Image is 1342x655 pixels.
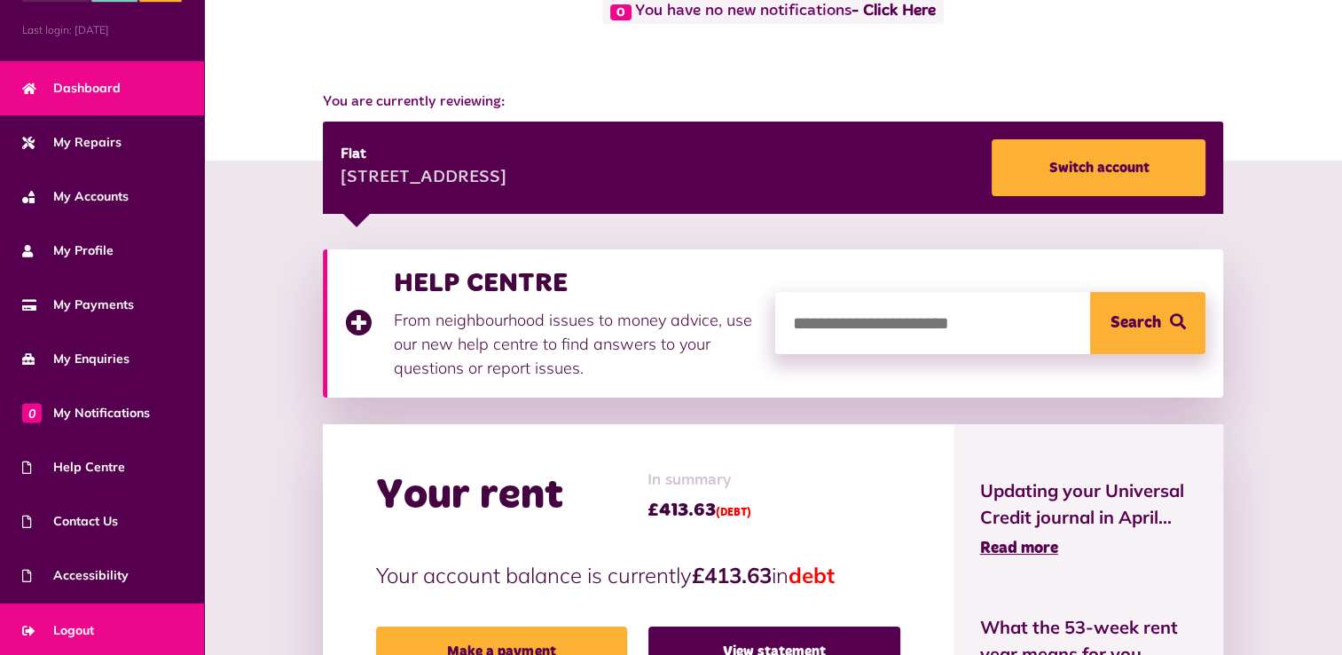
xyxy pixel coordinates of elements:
[22,404,150,422] span: My Notifications
[22,296,134,314] span: My Payments
[22,22,182,38] span: Last login: [DATE]
[647,469,751,493] span: In summary
[341,144,506,165] div: Flat
[22,403,42,422] span: 0
[394,308,757,380] p: From neighbourhood issues to money advice, use our new help centre to find answers to your questi...
[992,139,1205,196] a: Switch account
[716,508,751,518] span: (DEBT)
[980,541,1058,556] span: Read more
[22,187,129,206] span: My Accounts
[1090,292,1205,354] button: Search
[1110,292,1161,354] span: Search
[647,497,751,524] span: £413.63
[852,4,936,20] a: - Click Here
[22,133,122,152] span: My Repairs
[22,458,125,477] span: Help Centre
[22,621,94,640] span: Logout
[610,4,632,20] span: 0
[692,562,772,588] strong: £413.63
[980,477,1197,531] span: Updating your Universal Credit journal in April...
[789,562,835,588] span: debt
[376,559,900,591] p: Your account balance is currently in
[22,350,129,368] span: My Enquiries
[376,470,563,522] h2: Your rent
[980,477,1197,561] a: Updating your Universal Credit journal in April... Read more
[22,566,129,585] span: Accessibility
[323,91,1224,113] span: You are currently reviewing:
[341,165,506,192] div: [STREET_ADDRESS]
[394,267,757,299] h3: HELP CENTRE
[22,241,114,260] span: My Profile
[22,79,121,98] span: Dashboard
[22,512,118,531] span: Contact Us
